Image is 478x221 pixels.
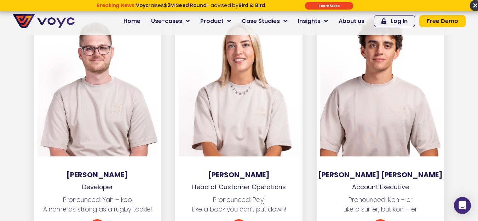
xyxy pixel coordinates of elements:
p: Pronounced: Kon – er Like a surfer, but Kon – er [317,195,444,214]
a: Home [118,14,146,28]
span: Free Demo [427,18,458,24]
span: Log In [391,18,408,24]
span: Home [123,17,140,25]
h3: [PERSON_NAME] [175,171,303,179]
a: Case Studies [236,14,293,28]
p: Pronounced: Payj Like a book you can’t put down! [175,195,303,214]
a: About us [333,14,370,28]
h3: [PERSON_NAME] [34,171,161,179]
p: Pronounced: Yah – koo A name as strong as a rugby tackle! [34,195,161,214]
div: Submit [305,2,353,10]
a: Log In [374,15,415,27]
strong: $2M Seed Round [164,2,206,9]
span: About us [339,17,364,25]
span: Use-cases [151,17,182,25]
span: raises - advised by [136,2,265,9]
span: Insights [298,17,321,25]
p: Account Executive [317,183,444,192]
h3: [PERSON_NAME] [PERSON_NAME] [317,171,444,179]
a: Free Demo [419,15,466,27]
div: Breaking News: Voyc raises $2M Seed Round - advised by Bird & Bird [71,2,290,14]
strong: Breaking News: [96,2,136,9]
span: Product [200,17,224,25]
p: Developer [34,183,161,192]
a: Product [195,14,236,28]
a: Use-cases [146,14,195,28]
img: voyc-full-logo [13,14,75,28]
div: Open Intercom Messenger [454,197,471,214]
span: Case Studies [242,17,280,25]
strong: Bird & Bird [238,2,265,9]
a: Insights [293,14,333,28]
strong: Voyc [136,2,148,9]
p: Head of Customer Operations [175,183,303,192]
